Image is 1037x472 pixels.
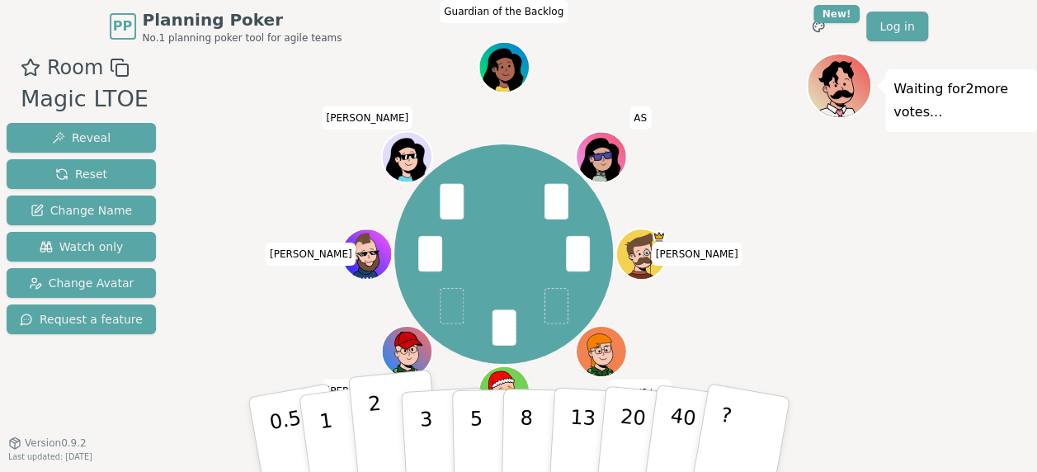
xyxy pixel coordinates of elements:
[21,53,40,83] button: Add as favourite
[20,311,143,328] span: Request a feature
[52,130,111,146] span: Reveal
[47,53,103,83] span: Room
[7,159,156,189] button: Reset
[110,8,342,45] a: PPPlanning PokerNo.1 planning poker tool for agile teams
[25,437,87,450] span: Version 0.9.2
[40,238,124,255] span: Watch only
[55,166,107,182] span: Reset
[893,78,1029,124] p: Waiting for 2 more votes...
[866,12,927,41] a: Log in
[577,328,625,375] button: Click to change your avatar
[322,106,412,129] span: Click to change your name
[653,230,665,243] span: Jake is the host
[31,202,132,219] span: Change Name
[143,8,342,31] span: Planning Poker
[7,196,156,225] button: Change Name
[7,268,156,298] button: Change Avatar
[813,5,860,23] div: New!
[652,243,742,266] span: Click to change your name
[7,232,156,262] button: Watch only
[8,452,92,461] span: Last updated: [DATE]
[648,388,667,395] span: (you)
[29,275,134,291] span: Change Avatar
[113,17,132,36] span: PP
[609,379,671,402] span: Click to change your name
[7,123,156,153] button: Reveal
[143,31,342,45] span: No.1 planning poker tool for agile teams
[21,83,148,116] div: Magic LTOE
[7,304,156,334] button: Request a feature
[629,106,651,129] span: Click to change your name
[8,437,87,450] button: Version0.9.2
[266,243,356,266] span: Click to change your name
[804,12,833,41] button: New!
